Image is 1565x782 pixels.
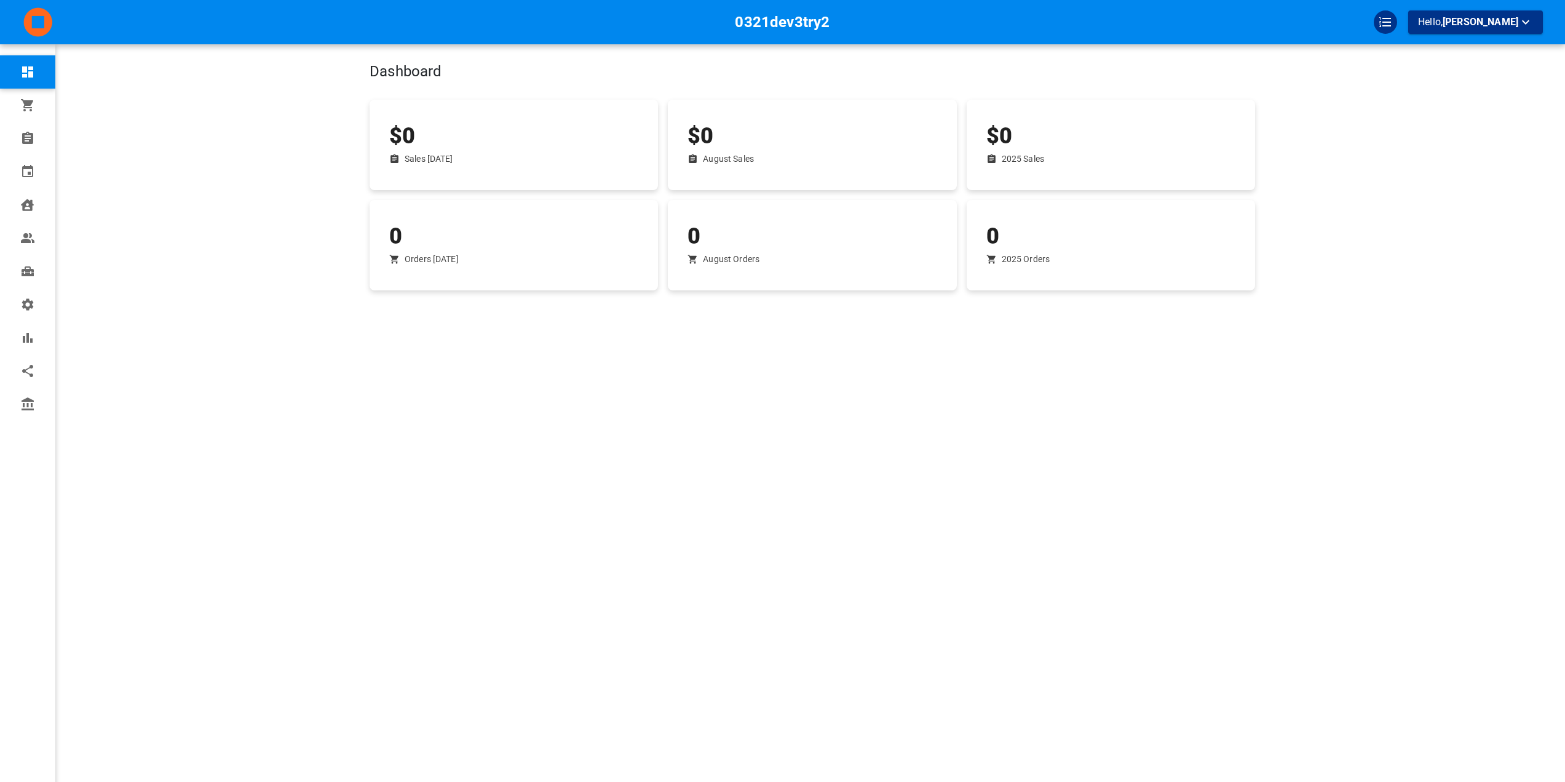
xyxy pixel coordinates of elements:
img: company-logo [22,7,54,38]
button: Hello,[PERSON_NAME] [1408,10,1543,34]
div: QuickStart Guide [1374,10,1397,34]
p: Orders Today [405,253,459,266]
span: [PERSON_NAME] [1443,16,1518,28]
h4: Dashboard [370,63,1099,81]
span: 0 [687,223,700,249]
p: August Orders [703,253,759,266]
h6: 0321dev3try2 [735,10,830,34]
span: $0 [687,123,713,149]
p: 2025 Orders [1002,253,1050,266]
span: 0 [986,223,999,249]
span: $0 [389,123,415,149]
p: 2025 Sales [1002,153,1044,166]
p: Sales Today [405,153,453,166]
span: $0 [986,123,1012,149]
span: 0 [389,223,402,249]
p: Hello, [1418,15,1533,30]
p: August Sales [703,153,754,166]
